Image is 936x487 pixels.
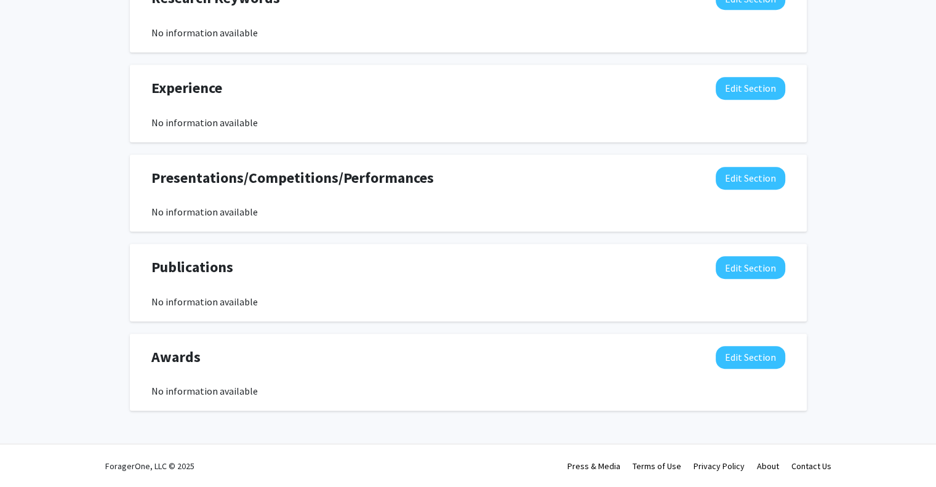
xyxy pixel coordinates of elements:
[716,346,785,369] button: Edit Awards
[791,461,831,472] a: Contact Us
[694,461,745,472] a: Privacy Policy
[151,256,233,278] span: Publications
[151,346,201,368] span: Awards
[151,115,785,130] div: No information available
[151,384,785,398] div: No information available
[151,167,434,189] span: Presentations/Competitions/Performances
[633,461,681,472] a: Terms of Use
[151,77,222,99] span: Experience
[757,461,779,472] a: About
[9,432,52,478] iframe: Chat
[151,204,785,219] div: No information available
[151,25,785,40] div: No information available
[151,294,785,309] div: No information available
[716,256,785,279] button: Edit Publications
[567,461,620,472] a: Press & Media
[716,167,785,190] button: Edit Presentations/Competitions/Performances
[716,77,785,100] button: Edit Experience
